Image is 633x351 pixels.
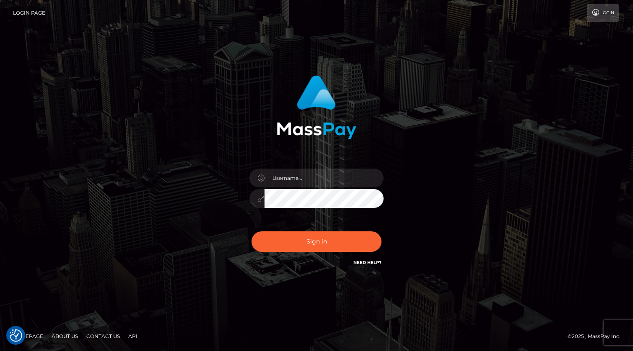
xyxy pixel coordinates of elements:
img: Revisit consent button [10,329,22,342]
a: Need Help? [353,260,381,265]
button: Sign in [252,231,381,252]
button: Consent Preferences [10,329,22,342]
input: Username... [265,169,384,187]
a: Login [587,4,619,22]
img: MassPay Login [277,75,356,139]
a: Contact Us [83,330,123,343]
div: © 2025 , MassPay Inc. [568,332,627,341]
a: Login Page [13,4,45,22]
a: About Us [48,330,81,343]
a: API [125,330,141,343]
a: Homepage [9,330,47,343]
